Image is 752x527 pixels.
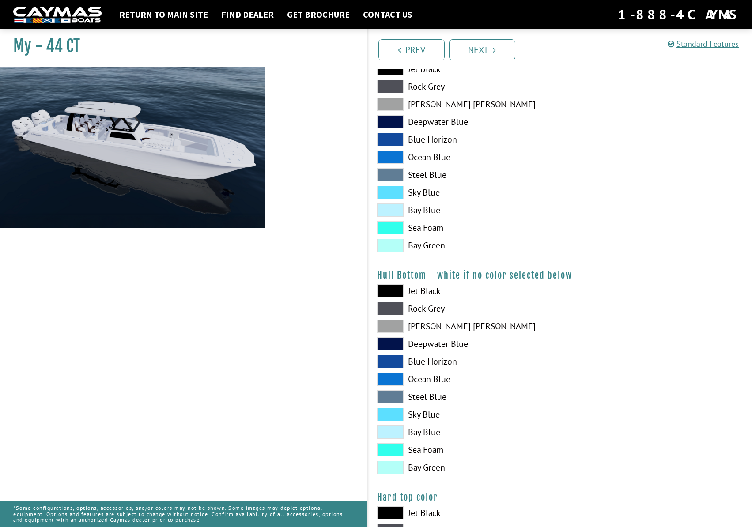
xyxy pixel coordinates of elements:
[377,168,552,181] label: Steel Blue
[377,302,552,315] label: Rock Grey
[377,151,552,164] label: Ocean Blue
[377,133,552,146] label: Blue Horizon
[13,36,345,56] h1: My - 44 CT
[377,203,552,217] label: Bay Blue
[378,39,445,60] a: Prev
[377,239,552,252] label: Bay Green
[377,320,552,333] label: [PERSON_NAME] [PERSON_NAME]
[13,7,102,23] img: white-logo-c9c8dbefe5ff5ceceb0f0178aa75bf4bb51f6bca0971e226c86eb53dfe498488.png
[377,506,552,519] label: Jet Black
[377,390,552,403] label: Steel Blue
[377,80,552,93] label: Rock Grey
[359,9,417,20] a: Contact Us
[377,115,552,128] label: Deepwater Blue
[13,501,354,527] p: *Some configurations, options, accessories, and/or colors may not be shown. Some images may depic...
[115,9,212,20] a: Return to main site
[377,373,552,386] label: Ocean Blue
[283,9,354,20] a: Get Brochure
[217,9,278,20] a: Find Dealer
[377,98,552,111] label: [PERSON_NAME] [PERSON_NAME]
[377,355,552,368] label: Blue Horizon
[377,221,552,234] label: Sea Foam
[377,270,744,281] h4: Hull Bottom - white if no color selected below
[377,284,552,297] label: Jet Black
[377,408,552,421] label: Sky Blue
[377,337,552,350] label: Deepwater Blue
[377,425,552,439] label: Bay Blue
[618,5,739,24] div: 1-888-4CAYMAS
[449,39,515,60] a: Next
[377,492,744,503] h4: Hard top color
[377,186,552,199] label: Sky Blue
[668,39,739,49] a: Standard Features
[377,443,552,456] label: Sea Foam
[377,461,552,474] label: Bay Green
